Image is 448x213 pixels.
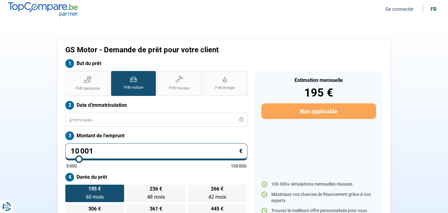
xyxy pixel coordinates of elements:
[261,181,376,187] li: 100.000+ simulations mensuelles réussies
[147,194,165,200] span: 48 mois
[211,187,223,192] span: 266 €
[124,85,143,90] span: Prêt voiture
[431,6,436,12] div: fr
[88,206,101,211] span: 306 €
[150,206,162,211] span: 361 €
[231,164,246,168] span: 100 000
[215,85,235,91] span: Prêt énergie
[88,187,101,192] span: 195 €
[65,113,247,127] input: jj/mm/aaaa
[66,164,77,168] span: 5 000
[65,59,247,68] label: But du prêt
[76,86,100,91] span: Prêt personnel
[150,187,162,192] span: 236 €
[239,148,242,154] span: €
[261,78,376,83] div: Estimation mensuelle
[8,2,78,16] img: TopCompare.be
[65,101,247,110] label: Date d'immatriculation
[383,6,415,12] button: Se connecter
[86,194,104,200] span: 60 mois
[211,206,223,211] span: 445 €
[65,173,247,182] label: Durée du prêt
[169,86,189,91] span: Prêt travaux
[208,194,226,200] span: 42 mois
[65,45,301,54] h1: GS Motor - Demande de prêt pour votre client
[261,192,376,204] li: Maximisez vos chances de financement grâce à nos experts
[65,131,247,140] label: Montant de l'emprunt
[261,103,376,119] button: Non applicable
[261,87,376,98] div: 195 €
